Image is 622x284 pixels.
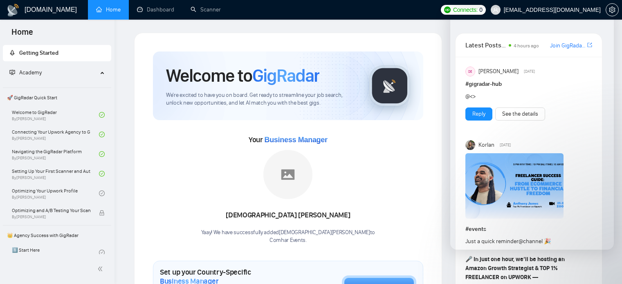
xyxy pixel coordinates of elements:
[479,5,483,14] span: 0
[9,69,15,75] span: fund-projection-screen
[263,150,312,199] img: placeholder.png
[7,4,20,17] img: logo
[4,227,110,244] span: 👑 Agency Success with GigRadar
[19,49,58,56] span: Getting Started
[9,69,42,76] span: Academy
[99,190,105,196] span: check-circle
[5,26,40,43] span: Home
[4,89,110,106] span: 🚀 GigRadar Quick Start
[3,45,111,61] li: Getting Started
[264,136,327,144] span: Business Manager
[444,7,451,13] img: upwork-logo.png
[12,244,99,262] a: 1️⃣ Start Here
[137,6,174,13] a: dashboardDashboard
[12,125,99,143] a: Connecting Your Upwork Agency to GigRadarBy[PERSON_NAME]
[453,5,478,14] span: Connects:
[191,6,221,13] a: searchScanner
[201,208,375,222] div: [DEMOGRAPHIC_DATA] [PERSON_NAME]
[12,215,90,219] span: By [PERSON_NAME]
[12,165,99,183] a: Setting Up Your First Scanner and Auto-BidderBy[PERSON_NAME]
[97,265,106,273] span: double-left
[166,65,319,87] h1: Welcome to
[99,171,105,177] span: check-circle
[249,135,328,144] span: Your
[99,210,105,216] span: lock
[606,3,619,16] button: setting
[493,7,498,13] span: user
[606,7,618,13] span: setting
[99,151,105,157] span: check-circle
[12,145,99,163] a: Navigating the GigRadar PlatformBy[PERSON_NAME]
[369,65,410,106] img: gigradar-logo.png
[19,69,42,76] span: Academy
[12,106,99,124] a: Welcome to GigRadarBy[PERSON_NAME]
[99,132,105,137] span: check-circle
[166,92,356,107] span: We're excited to have you on board. Get ready to streamline your job search, unlock new opportuni...
[99,112,105,118] span: check-circle
[99,250,105,255] span: check-circle
[96,6,121,13] a: homeHome
[594,256,614,276] iframe: Intercom live chat
[201,237,375,244] p: Comhar Events .
[450,8,614,250] iframe: Intercom live chat
[12,206,90,215] span: Optimizing and A/B Testing Your Scanner for Better Results
[12,184,99,202] a: Optimizing Your Upwork ProfileBy[PERSON_NAME]
[606,7,619,13] a: setting
[9,50,15,56] span: rocket
[201,229,375,244] div: Yaay! We have successfully added [DEMOGRAPHIC_DATA][PERSON_NAME] to
[465,256,472,263] span: 🎤
[252,65,319,87] span: GigRadar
